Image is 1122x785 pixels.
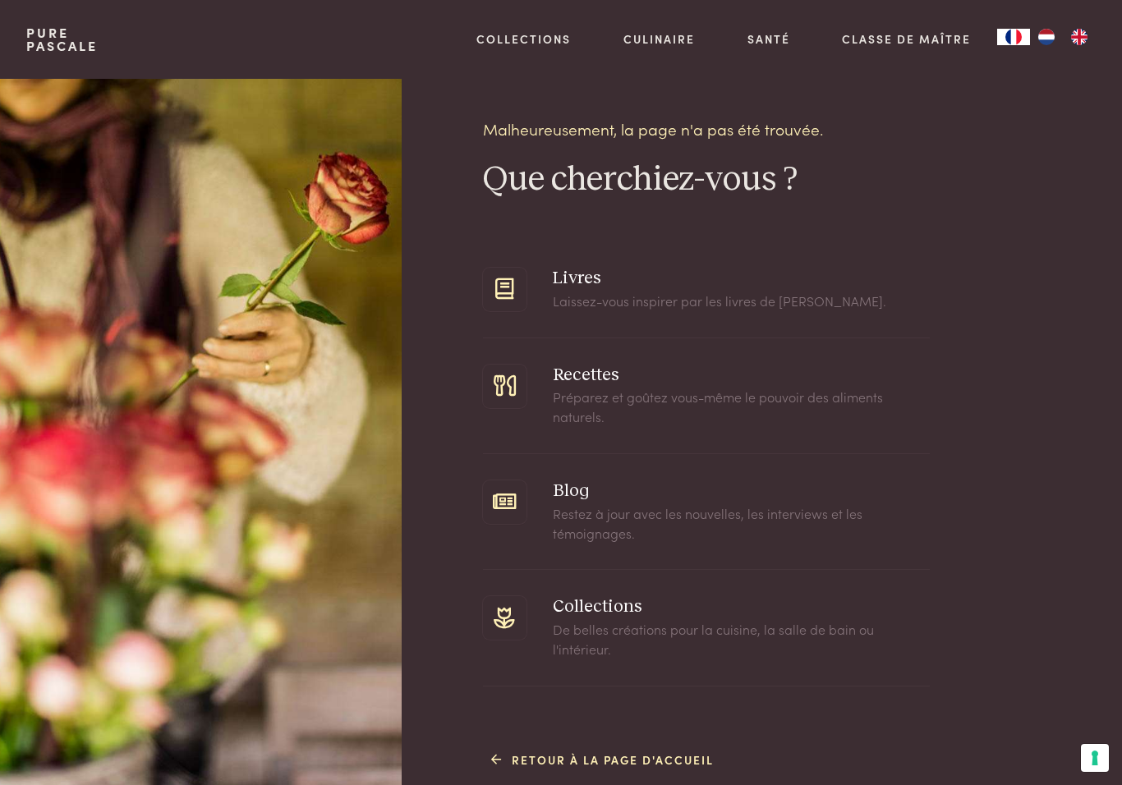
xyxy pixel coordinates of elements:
a: EN [1063,29,1096,45]
a: Culinaire [623,30,695,48]
p: Malheureusement, la page n'a pas été trouvée. [483,117,823,141]
a: Collections [476,30,571,48]
button: Vos préférences en matière de consentement pour les technologies de suivi [1081,744,1109,772]
a: Santé [747,30,790,48]
a: Collections [553,598,641,616]
h2: Que cherchiez-vous ? [483,158,930,202]
a: Classe de maître [842,30,971,48]
a: Retour à la page d'accueil [491,751,714,769]
a: Livres [553,269,600,287]
a: Recettes [553,366,618,384]
a: NL [1030,29,1063,45]
a: PurePascale [26,26,98,53]
a: FR [997,29,1030,45]
div: Language [997,29,1030,45]
a: Blog [553,482,589,500]
ul: Language list [1030,29,1096,45]
aside: Language selected: Français [997,29,1096,45]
